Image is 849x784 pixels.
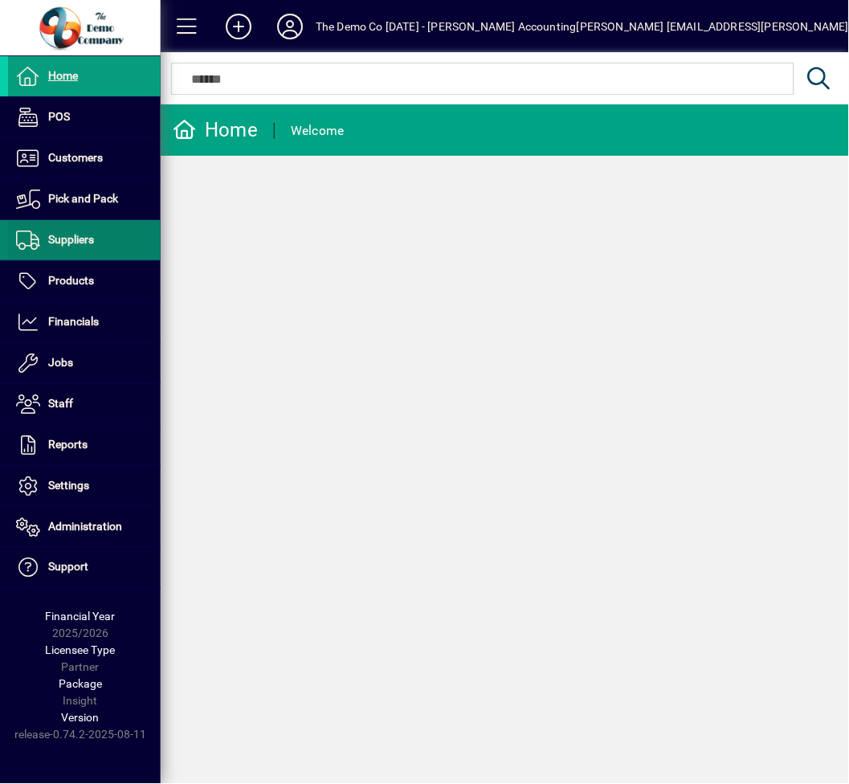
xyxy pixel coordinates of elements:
a: Customers [8,138,161,178]
span: POS [48,110,70,123]
span: Staff [48,397,73,410]
a: Staff [8,384,161,424]
a: Reports [8,425,161,465]
span: Reports [48,438,88,451]
a: Suppliers [8,220,161,260]
span: Version [62,712,100,725]
a: Jobs [8,343,161,383]
a: Financials [8,302,161,342]
a: POS [8,97,161,137]
a: Pick and Pack [8,179,161,219]
span: Support [48,561,88,574]
span: Package [59,678,102,691]
span: Products [48,274,94,287]
a: Support [8,548,161,588]
button: Add [213,12,264,41]
a: Products [8,261,161,301]
span: Home [48,69,78,82]
button: Profile [264,12,316,41]
span: Financials [48,315,99,328]
span: Administration [48,520,122,533]
span: Licensee Type [46,644,116,657]
span: Customers [48,151,103,164]
span: Pick and Pack [48,192,118,205]
div: The Demo Co [DATE] - [PERSON_NAME] Accounting [316,14,577,39]
a: Settings [8,466,161,506]
span: Suppliers [48,233,94,246]
span: Financial Year [46,610,116,623]
div: Home [173,117,258,143]
span: Settings [48,479,89,492]
a: Administration [8,507,161,547]
div: Welcome [291,118,345,144]
span: Jobs [48,356,73,369]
